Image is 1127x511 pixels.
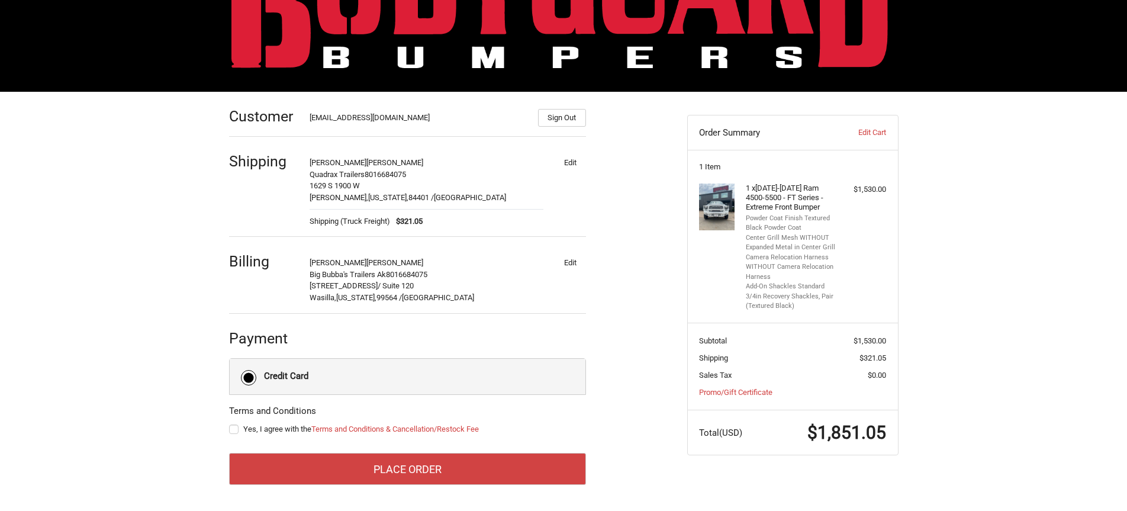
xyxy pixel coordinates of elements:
[746,282,836,311] li: Add-On Shackles Standard 3/4in Recovery Shackles, Pair (Textured Black)
[229,329,298,348] h2: Payment
[746,214,836,233] li: Powder Coat Finish Textured Black Powder Coat
[365,170,406,179] span: 8016684075
[310,293,336,302] span: Wasilla,
[555,254,586,271] button: Edit
[310,281,378,290] span: [STREET_ADDRESS]
[336,293,376,302] span: [US_STATE],
[229,107,298,126] h2: Customer
[827,127,886,139] a: Edit Cart
[310,181,360,190] span: 1629 S 1900 W
[402,293,474,302] span: [GEOGRAPHIC_DATA]
[310,112,526,127] div: [EMAIL_ADDRESS][DOMAIN_NAME]
[699,428,742,438] span: Total (USD)
[699,371,732,380] span: Sales Tax
[699,336,727,345] span: Subtotal
[434,193,506,202] span: [GEOGRAPHIC_DATA]
[807,422,886,443] span: $1,851.05
[538,109,586,127] button: Sign Out
[243,425,479,433] span: Yes, I agree with the
[868,371,886,380] span: $0.00
[310,258,366,267] span: [PERSON_NAME]
[366,258,423,267] span: [PERSON_NAME]
[368,193,408,202] span: [US_STATE],
[310,270,386,279] span: Big Bubba's Trailers Ak
[386,270,427,279] span: 8016684075
[746,233,836,253] li: Center Grill Mesh WITHOUT Expanded Metal in Center Grill
[229,453,586,485] button: Place Order
[229,152,298,171] h2: Shipping
[310,170,365,179] span: Quadrax Trailers
[229,404,316,423] legend: Terms and Conditions
[311,425,479,433] a: Terms and Conditions & Cancellation/Restock Fee
[839,184,886,195] div: $1,530.00
[854,336,886,345] span: $1,530.00
[746,184,836,213] h4: 1 x [DATE]-[DATE] Ram 4500-5500 - FT Series - Extreme Front Bumper
[310,216,390,227] span: Shipping (Truck Freight)
[859,353,886,362] span: $321.05
[376,293,402,302] span: 99564 /
[699,388,772,397] a: Promo/Gift Certificate
[408,193,434,202] span: 84401 /
[229,252,298,271] h2: Billing
[378,281,414,290] span: / Suite 120
[699,127,827,139] h3: Order Summary
[1068,454,1127,511] iframe: Chat Widget
[746,253,836,282] li: Camera Relocation Harness WITHOUT Camera Relocation Harness
[310,193,368,202] span: [PERSON_NAME],
[264,367,308,386] div: Credit Card
[366,158,423,167] span: [PERSON_NAME]
[699,353,728,362] span: Shipping
[310,158,366,167] span: [PERSON_NAME]
[555,154,586,171] button: Edit
[390,216,423,227] span: $321.05
[699,162,886,172] h3: 1 Item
